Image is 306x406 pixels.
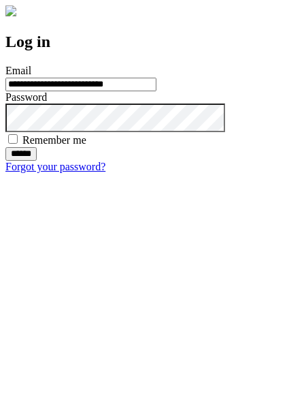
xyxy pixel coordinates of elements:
a: Forgot your password? [5,161,105,172]
h2: Log in [5,33,301,51]
label: Password [5,91,47,103]
label: Remember me [22,134,86,146]
label: Email [5,65,31,76]
img: logo-4e3dc11c47720685a147b03b5a06dd966a58ff35d612b21f08c02c0306f2b779.png [5,5,16,16]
